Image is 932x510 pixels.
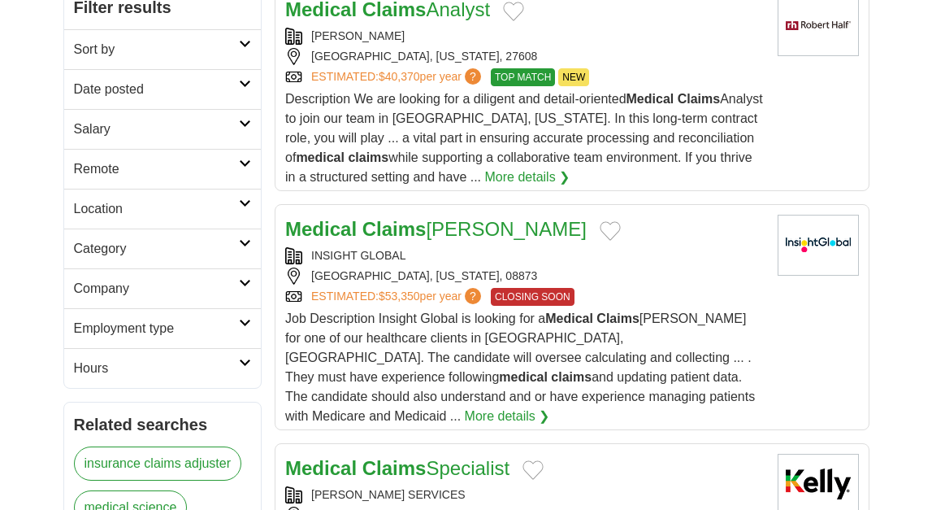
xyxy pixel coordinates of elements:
[379,70,420,83] span: $40,370
[311,29,405,42] a: [PERSON_NAME]
[311,488,466,501] a: [PERSON_NAME] SERVICES
[485,168,570,187] a: More details ❯
[285,218,587,240] a: Medical Claims[PERSON_NAME]
[74,319,240,338] h2: Employment type
[296,150,345,164] strong: medical
[465,407,550,426] a: More details ❯
[348,150,388,164] strong: claims
[311,288,484,306] a: ESTIMATED:$53,350per year?
[64,109,262,149] a: Salary
[285,92,763,184] span: Description We are looking for a diligent and detail-oriented Analyst to join our team in [GEOGRA...
[362,218,427,240] strong: Claims
[74,80,240,99] h2: Date posted
[545,312,593,325] strong: Medical
[285,312,755,423] span: Job Description Insight Global is looking for a [PERSON_NAME] for one of our healthcare clients i...
[64,268,262,308] a: Company
[491,68,555,86] span: TOP MATCH
[74,359,240,378] h2: Hours
[285,48,764,65] div: [GEOGRAPHIC_DATA], [US_STATE], 27608
[465,288,481,304] span: ?
[678,92,720,106] strong: Claims
[74,239,240,259] h2: Category
[74,120,240,139] h2: Salary
[522,460,544,480] button: Add to favorite jobs
[64,229,262,268] a: Category
[379,290,420,303] span: $53,350
[64,29,262,69] a: Sort by
[74,40,240,59] h2: Sort by
[64,308,262,348] a: Employment type
[74,447,242,481] a: insurance claims adjuster
[499,370,548,384] strong: medical
[285,457,357,479] strong: Medical
[74,412,252,437] h2: Related searches
[64,348,262,388] a: Hours
[64,149,262,189] a: Remote
[491,288,574,306] span: CLOSING SOON
[64,69,262,109] a: Date posted
[311,249,405,262] a: INSIGHT GLOBAL
[778,215,859,276] img: Insight Global logo
[626,92,674,106] strong: Medical
[596,312,639,325] strong: Claims
[503,2,524,21] button: Add to favorite jobs
[600,221,621,241] button: Add to favorite jobs
[285,218,357,240] strong: Medical
[465,68,481,85] span: ?
[558,68,589,86] span: NEW
[74,199,240,219] h2: Location
[311,68,484,86] a: ESTIMATED:$40,370per year?
[551,370,592,384] strong: claims
[285,268,764,285] div: [GEOGRAPHIC_DATA], [US_STATE], 08873
[64,189,262,229] a: Location
[74,159,240,179] h2: Remote
[285,457,509,479] a: Medical ClaimsSpecialist
[74,279,240,299] h2: Company
[362,457,427,479] strong: Claims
